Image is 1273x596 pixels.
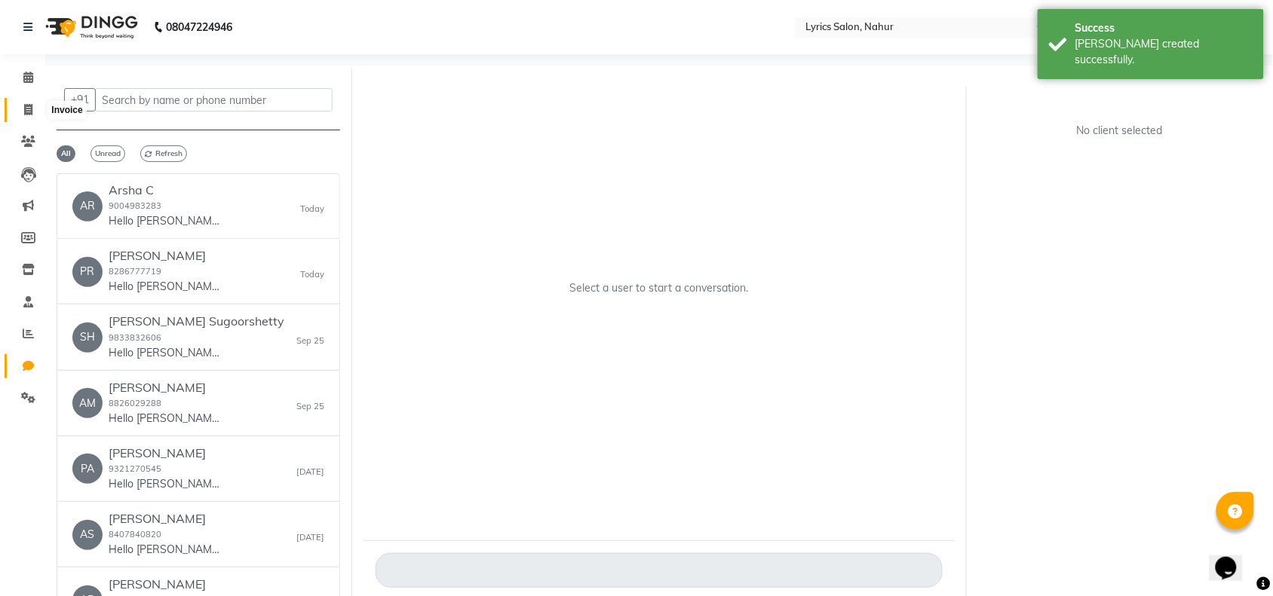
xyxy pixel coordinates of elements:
[296,400,324,413] small: Sep 25
[109,249,222,263] h6: [PERSON_NAME]
[296,466,324,478] small: [DATE]
[1075,36,1253,68] div: Bill created successfully.
[140,145,187,162] span: Refresh
[570,280,749,296] p: Select a user to start a conversation.
[72,454,103,484] div: PA
[109,266,161,277] small: 8286777719
[109,381,222,395] h6: [PERSON_NAME]
[109,183,222,197] h6: Arsha C
[90,145,125,162] span: Unread
[57,145,75,162] span: All
[72,322,103,353] div: SH
[48,101,86,119] div: Invoice
[109,314,284,329] h6: [PERSON_NAME] Sugoorshetty
[1210,536,1258,581] iframe: chat widget
[109,398,161,408] small: 8826029288
[300,203,324,215] small: Today
[300,268,324,281] small: Today
[109,411,222,426] p: Hello [PERSON_NAME],😊 Here’s your invoice from Lyrics Salon. 💰 [PERSON_NAME]: 600 🧾 Invoice Link:...
[109,577,222,591] h6: [PERSON_NAME]
[109,446,222,460] h6: [PERSON_NAME]
[109,345,222,361] p: Hello [PERSON_NAME],😊 Here’s your invoice from Lyrics Salon. 💰 [PERSON_NAME]: 110 🧾 Invoice Link:...
[109,463,161,474] small: 9321270545
[109,279,222,295] p: Hello [PERSON_NAME],😊 Here’s your invoice from Lyrics Salon. 💰 [PERSON_NAME]: 440 🧾 Invoice Link:...
[109,476,222,492] p: Hello [PERSON_NAME],😊 Here’s your invoice from Lyrics Salon. 💰 [PERSON_NAME]: 160 🧾 Invoice Link:...
[109,542,222,558] p: Hello [PERSON_NAME],😊 Here’s your invoice from Lyrics Salon. 💰 [PERSON_NAME]: 1200 🧾 Invoice Link...
[109,332,161,343] small: 9833832606
[296,335,324,347] small: Sep 25
[72,191,103,222] div: AR
[1014,123,1225,139] div: No client selected
[109,529,161,539] small: 8407840820
[1075,20,1253,36] div: Success
[296,531,324,544] small: [DATE]
[64,88,96,112] button: +91
[38,6,142,48] img: logo
[72,388,103,418] div: AM
[109,213,222,229] p: Hello [PERSON_NAME],😊 Here’s your invoice from Lyrics Salon. 💰 [PERSON_NAME]: 1299 🧾 Invoice Link...
[72,257,103,287] div: PR
[72,520,103,550] div: AS
[109,512,222,526] h6: [PERSON_NAME]
[166,6,232,48] b: 08047224946
[109,200,161,211] small: 9004983283
[95,88,333,112] input: Search by name or phone number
